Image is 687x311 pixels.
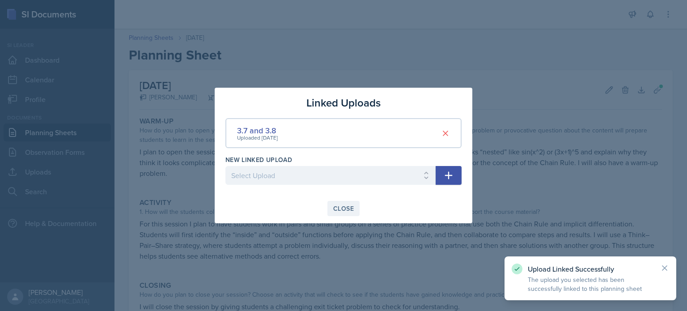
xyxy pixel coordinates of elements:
[528,264,653,273] p: Upload Linked Successfully
[327,201,360,216] button: Close
[333,205,354,212] div: Close
[237,134,278,142] div: Uploaded [DATE]
[225,155,292,164] label: New Linked Upload
[528,275,653,293] p: The upload you selected has been successfully linked to this planning sheet
[306,95,381,111] h3: Linked Uploads
[237,124,278,136] div: 3.7 and 3.8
